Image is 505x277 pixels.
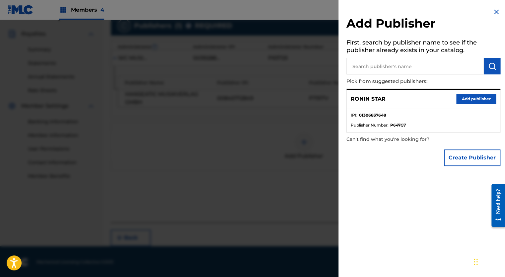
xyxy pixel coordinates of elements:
[59,6,67,14] img: Top Rightsholders
[8,5,34,15] img: MLC Logo
[351,112,357,118] span: IPI :
[101,7,104,13] span: 4
[488,62,496,70] img: Search Works
[444,149,500,166] button: Create Publisher
[456,94,496,104] button: Add publisher
[474,252,478,272] div: Drag
[351,122,389,128] span: Publisher Number :
[346,58,484,74] input: Search publisher's name
[346,74,463,89] p: Pick from suggested publishers:
[472,245,505,277] iframe: Chat Widget
[351,95,386,103] p: RONIN STAR
[359,112,386,118] strong: 01306837648
[486,179,505,232] iframe: Resource Center
[390,122,406,128] strong: P647G7
[346,16,500,33] h2: Add Publisher
[71,6,104,14] span: Members
[346,37,500,58] h5: First, search by publisher name to see if the publisher already exists in your catalog.
[346,133,463,146] p: Can't find what you're looking for?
